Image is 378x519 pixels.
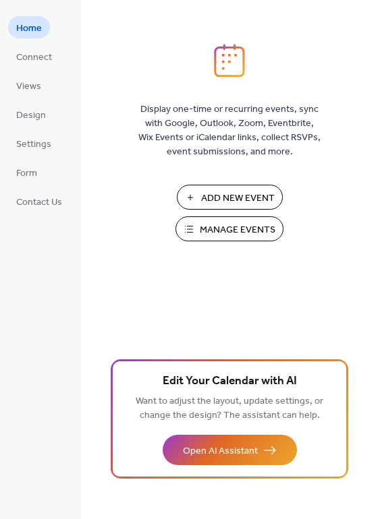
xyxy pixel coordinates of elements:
a: Views [8,74,49,96]
span: Settings [16,138,51,152]
a: Contact Us [8,190,70,212]
span: Design [16,109,46,123]
span: Open AI Assistant [183,444,258,458]
span: Contact Us [16,195,62,210]
span: Edit Your Calendar with AI [163,372,297,391]
span: Form [16,166,37,181]
span: Display one-time or recurring events, sync with Google, Outlook, Zoom, Eventbrite, Wix Events or ... [138,102,321,159]
a: Design [8,103,54,125]
button: Add New Event [177,185,283,210]
a: Home [8,16,50,38]
span: Manage Events [200,223,275,237]
a: Form [8,161,45,183]
span: Connect [16,51,52,65]
span: Views [16,80,41,94]
span: Add New Event [201,191,275,206]
img: logo_icon.svg [214,44,245,78]
a: Settings [8,132,59,154]
a: Connect [8,45,60,67]
span: Home [16,22,42,36]
span: Want to adjust the layout, update settings, or change the design? The assistant can help. [136,392,323,425]
button: Manage Events [175,216,283,241]
button: Open AI Assistant [163,435,297,465]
